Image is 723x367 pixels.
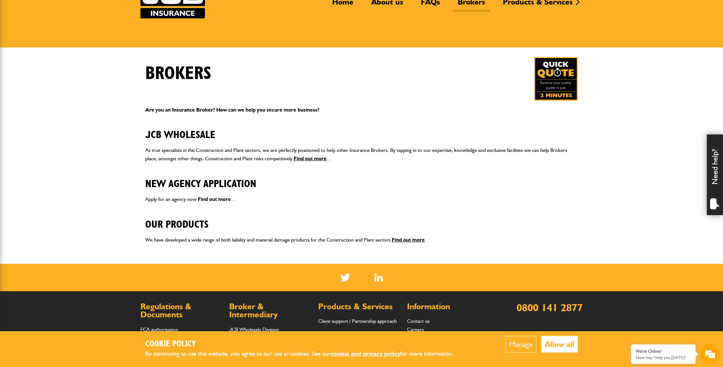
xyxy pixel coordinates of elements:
h1: Brokers [145,63,211,84]
div: Chat with us now [34,36,108,45]
a: Find out more [294,155,327,162]
a: Find out more [392,237,425,243]
a: cookie and privacy policy [331,350,400,357]
a: FCA authorisation [140,326,178,332]
textarea: Type your message and hit 'Enter' [8,117,118,193]
a: JCB Wholesale Division [229,326,279,332]
div: Minimize live chat window [106,3,121,19]
a: Client support / Partnership approach [318,318,397,324]
div: We're Online! [636,349,691,354]
a: Careers [407,326,424,332]
p: How may I help you today? [636,355,691,360]
div: Need help? [707,134,723,215]
p: We have developed a wide range of both liability and material damage products for the Constructio... [145,236,578,244]
a: LinkedIn [374,273,383,282]
a: Get your insurance quote in just 2-minutes [534,57,578,101]
h2: Products & Services [318,303,401,311]
h2: Regulations & Documents [140,303,223,319]
img: Twitter [340,273,350,282]
em: Start Chat [88,199,117,207]
h2: Our Products [145,209,578,231]
p: By continuing to use this website, you agree to our use of cookies. See our for more information. [145,349,465,359]
input: Enter your email address [8,79,118,93]
input: Enter your last name [8,60,118,74]
h2: New Agency Application [145,168,578,190]
button: Allow all [541,336,578,352]
img: Quick Quote [534,57,578,101]
p: Apply for an agency now. ... [145,195,578,203]
a: Contact us [407,318,430,324]
img: d_20077148190_company_1631870298795_20077148190 [11,36,27,45]
h2: Information [407,303,489,311]
button: Manage [505,336,536,352]
h2: Broker & Intermediary [229,303,311,319]
img: Linked In [374,273,383,282]
input: Enter your phone number [8,98,118,112]
p: As true specialists in the Construction and Plant sectors, we are perfectly positioned to help ot... [145,146,578,163]
h2: Cookie Policy [145,339,465,349]
a: Find out more [198,196,231,202]
a: 0800 141 2877 [516,301,583,314]
h2: JCB Wholesale [145,119,578,141]
p: Are you an Insurance Broker? How can we help you secure more business? [145,106,578,114]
